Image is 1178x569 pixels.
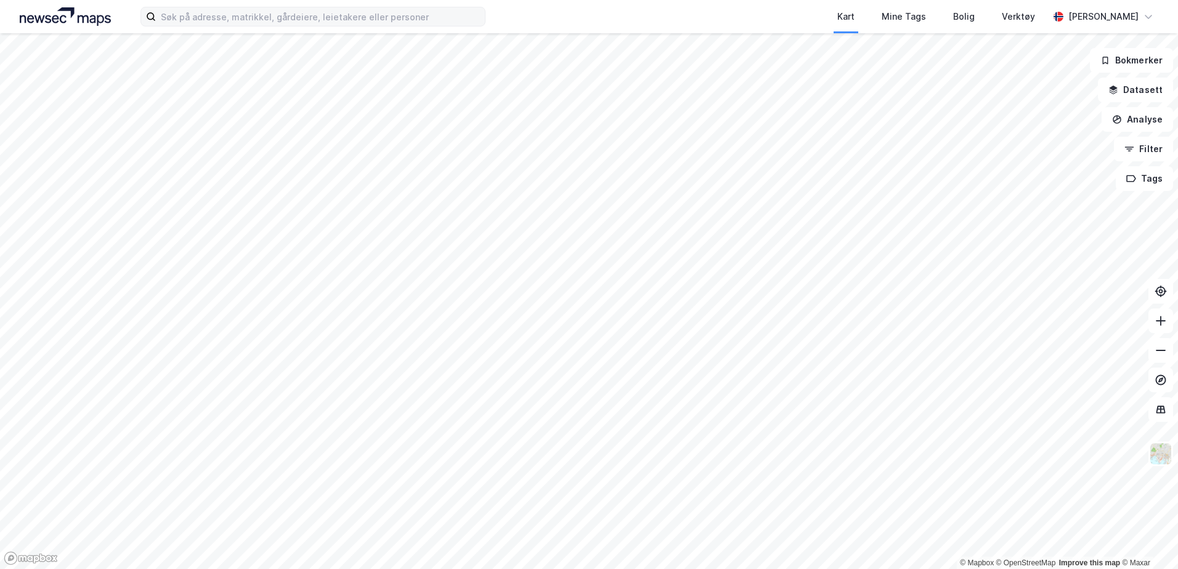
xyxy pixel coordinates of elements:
div: Mine Tags [882,9,926,24]
div: Bolig [953,9,975,24]
div: Verktøy [1002,9,1035,24]
input: Søk på adresse, matrikkel, gårdeiere, leietakere eller personer [156,7,485,26]
div: Kart [837,9,855,24]
div: [PERSON_NAME] [1068,9,1139,24]
img: logo.a4113a55bc3d86da70a041830d287a7e.svg [20,7,111,26]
